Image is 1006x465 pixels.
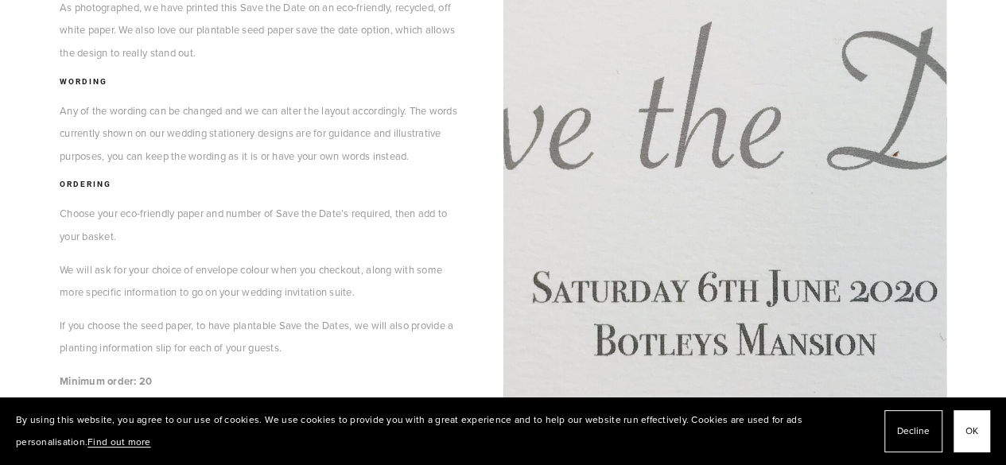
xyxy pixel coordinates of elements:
[60,202,464,247] p: Choose your eco-friendly paper and number of Save the Date’s required, then add to your basket.
[60,374,152,389] strong: Minimum order: 20
[897,420,930,443] span: Decline
[60,314,464,359] p: If you choose the seed paper, to have plantable Save the Dates, we will also provide a planting i...
[87,435,150,448] a: Find out more
[60,99,464,168] p: Any of the wording can be changed and we can alter the layout accordingly. The words currently sh...
[60,258,464,304] p: We will ask for your choice of envelope colour when you checkout, along with some more specific i...
[954,410,990,452] button: OK
[16,409,868,454] p: By using this website, you agree to our use of cookies. We use cookies to provide you with a grea...
[884,410,942,452] button: Decline
[965,420,978,443] span: OK
[60,177,464,192] h3: Ordering
[60,75,464,89] h3: Wording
